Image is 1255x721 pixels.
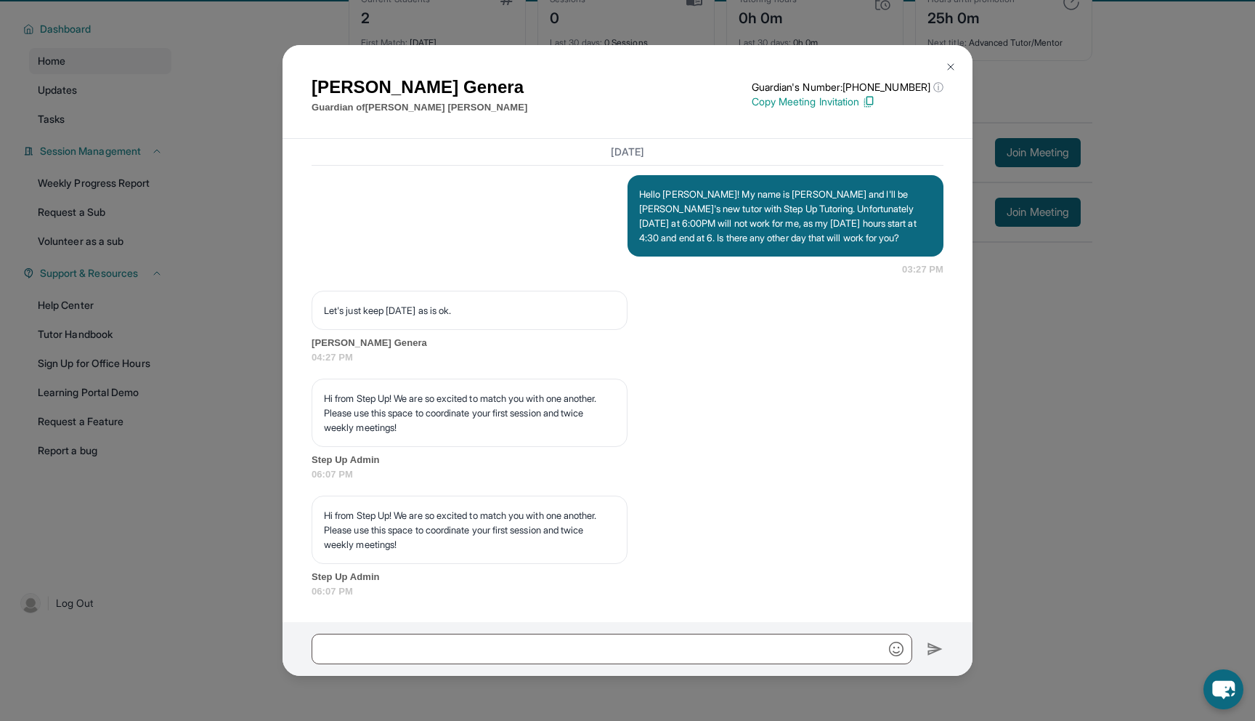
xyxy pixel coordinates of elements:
img: Close Icon [945,61,957,73]
h3: [DATE] [312,145,943,159]
span: 06:07 PM [312,584,943,599]
img: Send icon [927,640,943,658]
img: Emoji [889,642,903,656]
span: 06:07 PM [312,467,943,482]
p: Guardian of [PERSON_NAME] [PERSON_NAME] [312,100,527,115]
span: 04:27 PM [312,350,943,365]
span: [PERSON_NAME] Genera [312,336,943,350]
p: Hi from Step Up! We are so excited to match you with one another. Please use this space to coordi... [324,508,615,552]
p: Hello [PERSON_NAME]! My name is [PERSON_NAME] and I'll be [PERSON_NAME]'s new tutor with Step Up ... [639,187,932,245]
p: Copy Meeting Invitation [752,94,943,109]
img: Copy Icon [862,95,875,108]
p: Let's just keep [DATE] as is ok. [324,303,615,318]
span: ⓘ [933,80,943,94]
button: chat-button [1203,669,1243,709]
h1: [PERSON_NAME] Genera [312,74,527,100]
span: 03:27 PM [902,262,943,277]
p: Hi from Step Up! We are so excited to match you with one another. Please use this space to coordi... [324,391,615,435]
p: Guardian's Number: [PHONE_NUMBER] [752,80,943,94]
span: Step Up Admin [312,570,943,584]
span: Step Up Admin [312,453,943,467]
